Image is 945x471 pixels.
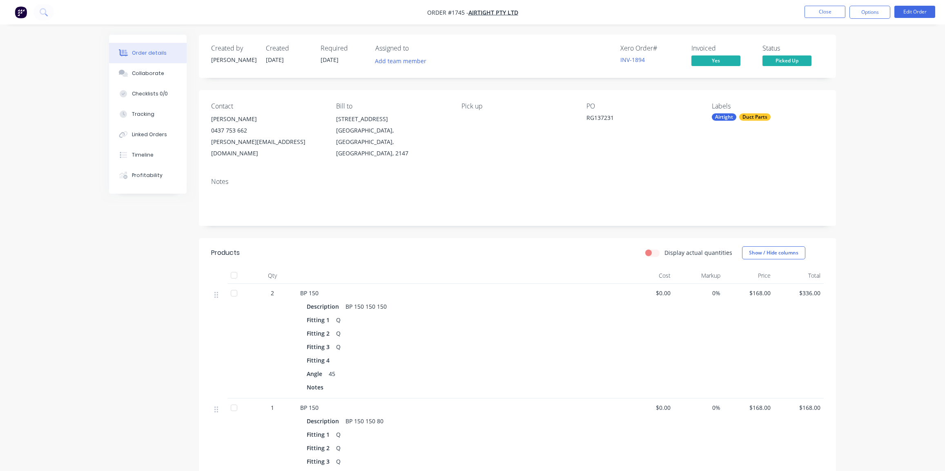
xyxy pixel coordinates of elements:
[271,289,274,297] span: 2
[307,456,333,467] div: Fitting 3
[371,55,431,66] button: Add team member
[321,44,366,52] div: Required
[333,341,344,353] div: Q
[266,44,311,52] div: Created
[307,301,342,312] div: Description
[132,90,168,97] div: Checklists 0/0
[325,368,339,380] div: 45
[307,368,325,380] div: Angle
[762,55,811,68] button: Picked Up
[712,113,736,121] div: Airtight
[677,403,721,412] span: 0%
[627,403,671,412] span: $0.00
[342,301,390,312] div: BP 150 150 150
[307,381,327,393] div: Notes
[321,56,339,64] span: [DATE]
[132,49,167,57] div: Order details
[620,56,645,64] a: INV-1894
[849,6,890,19] button: Options
[307,429,333,440] div: Fitting 1
[266,56,284,64] span: [DATE]
[762,44,824,52] div: Status
[677,289,721,297] span: 0%
[805,6,845,18] button: Close
[894,6,935,18] button: Edit Order
[333,442,344,454] div: Q
[211,55,256,64] div: [PERSON_NAME]
[624,268,674,284] div: Cost
[674,268,724,284] div: Markup
[211,113,323,125] div: [PERSON_NAME]
[727,403,771,412] span: $168.00
[211,125,323,136] div: 0437 753 662
[691,44,753,52] div: Invoiced
[271,403,274,412] span: 1
[132,172,163,179] div: Profitability
[336,113,448,159] div: [STREET_ADDRESS][GEOGRAPHIC_DATA], [GEOGRAPHIC_DATA], [GEOGRAPHIC_DATA], 2147
[109,63,187,84] button: Collaborate
[15,6,27,18] img: Factory
[132,151,154,159] div: Timeline
[333,456,344,467] div: Q
[333,314,344,326] div: Q
[586,102,698,110] div: PO
[777,403,821,412] span: $168.00
[774,268,824,284] div: Total
[664,248,732,257] label: Display actual quantities
[427,9,468,16] span: Order #1745 -
[109,124,187,145] button: Linked Orders
[109,43,187,63] button: Order details
[620,44,682,52] div: Xero Order #
[468,9,518,16] a: Airtight Pty Ltd
[742,246,805,259] button: Show / Hide columns
[211,102,323,110] div: Contact
[586,113,689,125] div: RG137231
[333,327,344,339] div: Q
[307,341,333,353] div: Fitting 3
[336,113,448,125] div: [STREET_ADDRESS]
[307,354,333,366] div: Fitting 4
[248,268,297,284] div: Qty
[109,165,187,186] button: Profitability
[627,289,671,297] span: $0.00
[300,404,319,411] span: BP 150
[461,102,573,110] div: Pick up
[336,125,448,159] div: [GEOGRAPHIC_DATA], [GEOGRAPHIC_DATA], [GEOGRAPHIC_DATA], 2147
[712,102,824,110] div: Labels
[109,84,187,104] button: Checklists 0/0
[109,145,187,165] button: Timeline
[724,268,774,284] div: Price
[132,70,164,77] div: Collaborate
[307,327,333,339] div: Fitting 2
[211,136,323,159] div: [PERSON_NAME][EMAIL_ADDRESS][DOMAIN_NAME]
[211,44,256,52] div: Created by
[342,415,387,427] div: BP 150 150 80
[211,248,240,258] div: Products
[727,289,771,297] span: $168.00
[211,178,824,186] div: Notes
[739,113,771,121] div: Duct Parts
[307,415,342,427] div: Description
[762,55,811,66] span: Picked Up
[109,104,187,124] button: Tracking
[307,314,333,326] div: Fitting 1
[777,289,821,297] span: $336.00
[300,289,319,297] span: BP 150
[336,102,448,110] div: Bill to
[375,55,431,66] button: Add team member
[132,111,154,118] div: Tracking
[333,429,344,440] div: Q
[375,44,457,52] div: Assigned to
[132,131,167,138] div: Linked Orders
[211,113,323,159] div: [PERSON_NAME]0437 753 662[PERSON_NAME][EMAIL_ADDRESS][DOMAIN_NAME]
[307,442,333,454] div: Fitting 2
[691,55,740,66] span: Yes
